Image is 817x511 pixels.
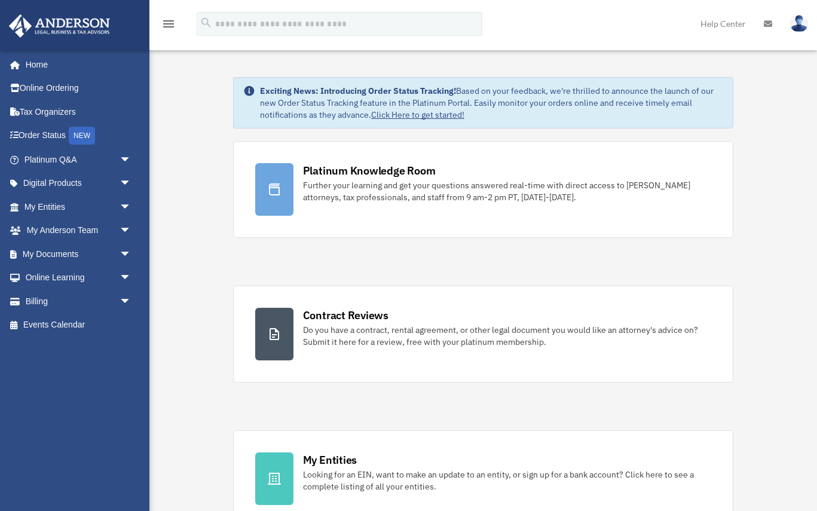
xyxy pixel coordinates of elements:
div: NEW [69,127,95,145]
a: My Documentsarrow_drop_down [8,242,149,266]
a: Tax Organizers [8,100,149,124]
i: search [200,16,213,29]
div: Further your learning and get your questions answered real-time with direct access to [PERSON_NAM... [303,179,712,203]
a: Platinum Q&Aarrow_drop_down [8,148,149,172]
span: arrow_drop_down [120,148,143,172]
span: arrow_drop_down [120,172,143,196]
span: arrow_drop_down [120,289,143,314]
a: Events Calendar [8,313,149,337]
a: Online Ordering [8,77,149,100]
a: Platinum Knowledge Room Further your learning and get your questions answered real-time with dire... [233,141,734,238]
div: Looking for an EIN, want to make an update to an entity, or sign up for a bank account? Click her... [303,469,712,492]
a: Billingarrow_drop_down [8,289,149,313]
div: Do you have a contract, rental agreement, or other legal document you would like an attorney's ad... [303,324,712,348]
a: Order StatusNEW [8,124,149,148]
span: arrow_drop_down [120,195,143,219]
img: User Pic [790,15,808,32]
a: menu [161,21,176,31]
a: Online Learningarrow_drop_down [8,266,149,290]
div: My Entities [303,452,357,467]
a: Contract Reviews Do you have a contract, rental agreement, or other legal document you would like... [233,286,734,383]
span: arrow_drop_down [120,242,143,267]
a: Click Here to get started! [371,109,464,120]
div: Based on your feedback, we're thrilled to announce the launch of our new Order Status Tracking fe... [260,85,724,121]
span: arrow_drop_down [120,266,143,290]
a: Home [8,53,143,77]
a: Digital Productsarrow_drop_down [8,172,149,195]
div: Contract Reviews [303,308,388,323]
a: My Anderson Teamarrow_drop_down [8,219,149,243]
a: My Entitiesarrow_drop_down [8,195,149,219]
span: arrow_drop_down [120,219,143,243]
div: Platinum Knowledge Room [303,163,436,178]
img: Anderson Advisors Platinum Portal [5,14,114,38]
strong: Exciting News: Introducing Order Status Tracking! [260,85,456,96]
i: menu [161,17,176,31]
